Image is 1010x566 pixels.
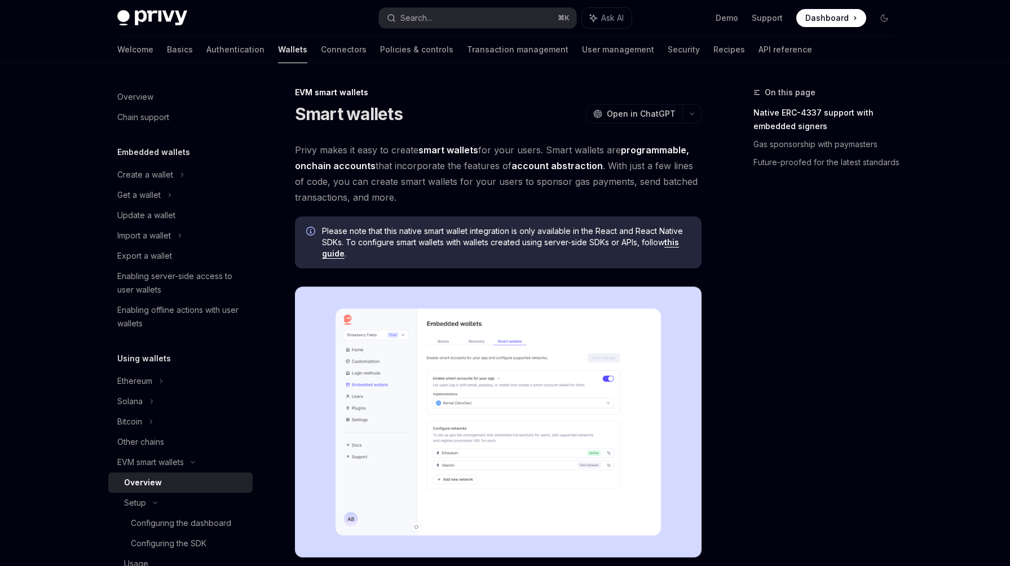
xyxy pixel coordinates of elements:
a: Enabling server-side access to user wallets [108,266,253,300]
div: Chain support [117,110,169,124]
a: Overview [108,472,253,493]
button: Open in ChatGPT [586,104,682,123]
div: Overview [117,90,153,104]
a: Recipes [713,36,745,63]
a: Wallets [278,36,307,63]
div: Overview [124,476,162,489]
span: Please note that this native smart wallet integration is only available in the React and React Na... [322,225,690,259]
a: Transaction management [467,36,568,63]
a: Connectors [321,36,367,63]
div: Enabling offline actions with user wallets [117,303,246,330]
span: Dashboard [805,12,849,24]
a: Dashboard [796,9,866,27]
a: User management [582,36,654,63]
div: EVM smart wallets [117,456,184,469]
a: account abstraction [511,160,603,172]
button: Search...⌘K [379,8,576,28]
strong: smart wallets [418,144,478,156]
div: Other chains [117,435,164,449]
div: Configuring the dashboard [131,516,231,530]
a: Configuring the SDK [108,533,253,554]
a: Enabling offline actions with user wallets [108,300,253,334]
button: Toggle dark mode [875,9,893,27]
img: dark logo [117,10,187,26]
span: Open in ChatGPT [607,108,676,120]
a: Policies & controls [380,36,453,63]
div: Import a wallet [117,229,171,242]
div: Bitcoin [117,415,142,428]
a: Authentication [206,36,264,63]
span: On this page [765,86,815,99]
a: Support [752,12,783,24]
a: Welcome [117,36,153,63]
a: Future-proofed for the latest standards [753,153,902,171]
div: Enabling server-side access to user wallets [117,269,246,297]
div: Export a wallet [117,249,172,263]
h5: Embedded wallets [117,145,190,159]
span: Privy makes it easy to create for your users. Smart wallets are that incorporate the features of ... [295,142,702,205]
div: Ethereum [117,374,152,388]
a: Configuring the dashboard [108,513,253,533]
a: Security [668,36,700,63]
div: Search... [400,11,432,25]
a: Demo [716,12,738,24]
span: Ask AI [601,12,624,24]
a: Update a wallet [108,205,253,225]
svg: Info [306,227,317,238]
span: ⌘ K [558,14,570,23]
a: Native ERC-4337 support with embedded signers [753,104,902,135]
div: Solana [117,395,143,408]
div: Get a wallet [117,188,161,202]
h5: Using wallets [117,352,171,365]
div: Setup [124,496,146,510]
a: Other chains [108,432,253,452]
h1: Smart wallets [295,104,403,124]
a: API reference [758,36,812,63]
a: Overview [108,87,253,107]
img: Sample enable smart wallets [295,286,702,558]
button: Ask AI [582,8,632,28]
div: Create a wallet [117,168,173,182]
div: Update a wallet [117,209,175,222]
div: Configuring the SDK [131,537,206,550]
a: Basics [167,36,193,63]
a: Gas sponsorship with paymasters [753,135,902,153]
div: EVM smart wallets [295,87,702,98]
a: Export a wallet [108,246,253,266]
a: Chain support [108,107,253,127]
